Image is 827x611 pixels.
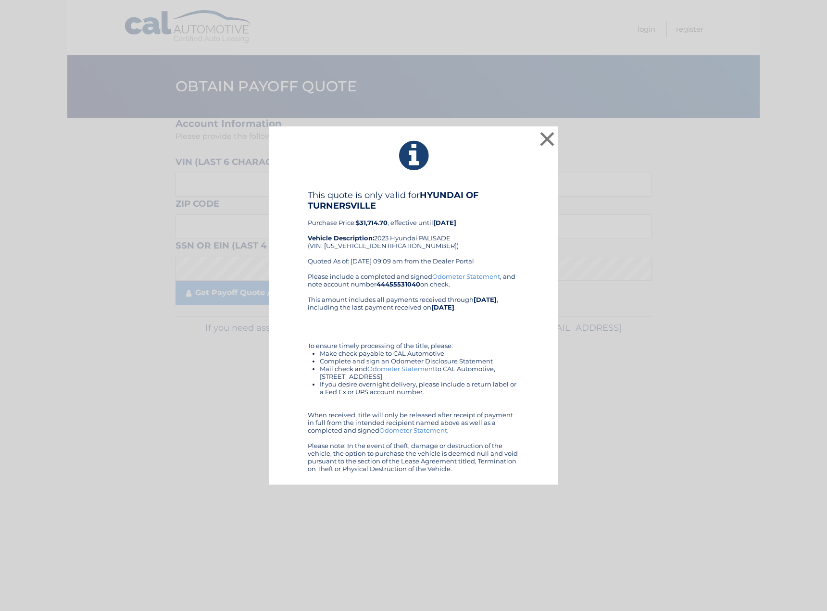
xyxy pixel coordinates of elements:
[367,365,435,373] a: Odometer Statement
[308,190,479,211] b: HYUNDAI OF TURNERSVILLE
[379,426,447,434] a: Odometer Statement
[308,190,519,211] h4: This quote is only valid for
[320,380,519,396] li: If you desire overnight delivery, please include a return label or a Fed Ex or UPS account number.
[432,273,500,280] a: Odometer Statement
[308,190,519,273] div: Purchase Price: , effective until 2023 Hyundai PALISADE (VIN: [US_VEHICLE_IDENTIFICATION_NUMBER])...
[320,357,519,365] li: Complete and sign an Odometer Disclosure Statement
[320,349,519,357] li: Make check payable to CAL Automotive
[308,234,374,242] strong: Vehicle Description:
[356,219,388,226] b: $31,714.70
[308,273,519,473] div: Please include a completed and signed , and note account number on check. This amount includes al...
[320,365,519,380] li: Mail check and to CAL Automotive, [STREET_ADDRESS]
[433,219,456,226] b: [DATE]
[431,303,454,311] b: [DATE]
[538,129,557,149] button: ×
[376,280,420,288] b: 44455531040
[474,296,497,303] b: [DATE]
